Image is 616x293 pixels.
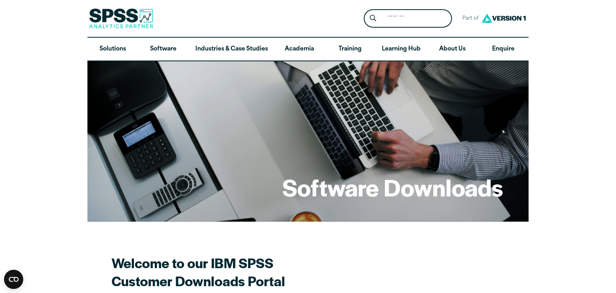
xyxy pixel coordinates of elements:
a: Industries & Case Studies [189,38,274,61]
nav: Desktop version of site main menu [87,38,529,61]
span: Part of [458,13,480,24]
a: Academia [274,38,325,61]
form: Site Header Search Form [364,9,452,28]
a: Software [138,38,188,61]
h2: Welcome to our IBM SPSS Customer Downloads Portal [111,254,392,290]
a: Solutions [87,38,138,61]
button: Open CMP widget [4,270,23,289]
svg: Search magnifying glass icon [370,15,376,22]
a: Training [325,38,375,61]
button: Search magnifying glass icon [366,11,381,26]
a: Learning Hub [375,38,427,61]
img: Version1 Logo [480,11,528,26]
a: About Us [427,38,478,61]
a: Enquire [478,38,529,61]
img: SPSS Analytics Partner [89,8,153,28]
h1: Software Downloads [282,172,503,203]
